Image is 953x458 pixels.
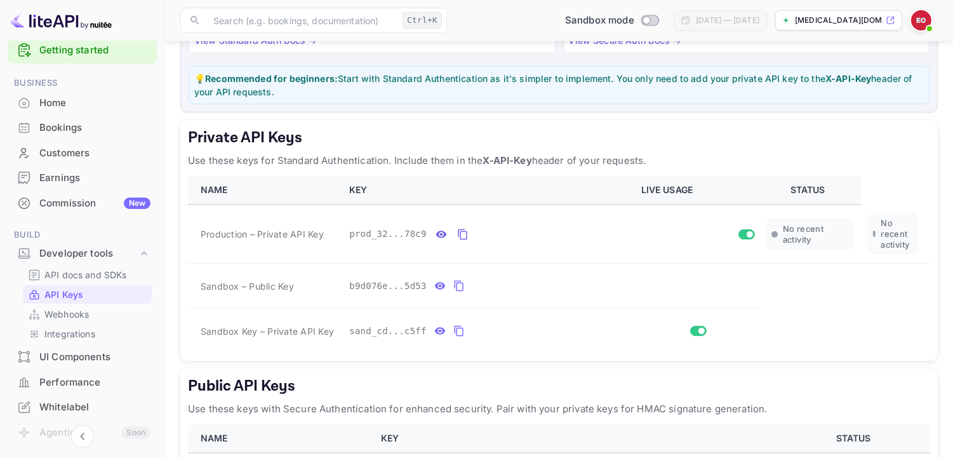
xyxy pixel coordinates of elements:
[39,350,150,365] div: UI Components
[44,288,83,301] p: API Keys
[206,8,397,33] input: Search (e.g. bookings, documentation)
[201,280,294,293] span: Sandbox – Public Key
[8,37,157,64] div: Getting started
[8,166,157,189] a: Earnings
[881,218,913,250] span: No recent activity
[23,305,152,323] div: Webhooks
[23,266,152,284] div: API docs and SDKs
[8,370,157,394] a: Performance
[8,116,157,140] div: Bookings
[39,246,138,261] div: Developer tools
[403,12,442,29] div: Ctrl+K
[28,327,147,340] a: Integrations
[8,370,157,395] div: Performance
[8,141,157,166] div: Customers
[205,73,338,84] strong: Recommended for beginners:
[783,224,849,245] span: No recent activity
[188,376,930,396] h5: Public API Keys
[44,268,127,281] p: API docs and SDKs
[23,285,152,304] div: API Keys
[565,13,634,28] span: Sandbox mode
[39,121,150,135] div: Bookings
[8,166,157,191] div: Earnings
[8,76,157,90] span: Business
[795,15,883,26] p: [MEDICAL_DATA][DOMAIN_NAME]
[342,176,634,205] th: KEY
[201,326,334,337] span: Sandbox Key – Private API Key
[8,191,157,216] div: CommissionNew
[194,72,924,98] p: 💡 Start with Standard Authentication as it's simpler to implement. You only need to add your priv...
[188,401,930,417] p: Use these keys with Secure Authentication for enhanced security. Pair with your private keys for ...
[39,146,150,161] div: Customers
[28,288,147,301] a: API Keys
[560,13,663,28] div: Switch to Production mode
[8,243,157,265] div: Developer tools
[349,280,427,293] span: b9d076e...5d53
[39,400,150,415] div: Whitelabel
[8,228,157,242] span: Build
[696,15,759,26] div: [DATE] — [DATE]
[188,128,930,148] h5: Private API Keys
[759,176,860,205] th: STATUS
[201,227,324,241] span: Production – Private API Key
[8,116,157,139] a: Bookings
[8,191,157,215] a: CommissionNew
[349,325,427,338] span: sand_cd...c5ff
[71,425,94,448] button: Collapse navigation
[188,153,930,168] p: Use these keys for Standard Authentication. Include them in the header of your requests.
[188,424,373,453] th: NAME
[8,345,157,368] a: UI Components
[194,35,317,46] a: View Standard Auth Docs →
[124,198,150,209] div: New
[44,307,89,321] p: Webhooks
[373,424,782,453] th: KEY
[483,154,531,166] strong: X-API-Key
[28,268,147,281] a: API docs and SDKs
[39,43,150,58] a: Getting started
[10,10,112,30] img: LiteAPI logo
[782,424,930,453] th: STATUS
[23,325,152,343] div: Integrations
[39,96,150,111] div: Home
[8,395,157,419] a: Whitelabel
[634,176,760,205] th: LIVE USAGE
[8,395,157,420] div: Whitelabel
[44,327,95,340] p: Integrations
[825,73,871,84] strong: X-API-Key
[8,345,157,370] div: UI Components
[569,35,681,46] a: View Secure Auth Docs →
[28,307,147,321] a: Webhooks
[188,176,342,205] th: NAME
[349,227,427,241] span: prod_32...78c9
[39,375,150,390] div: Performance
[39,196,150,211] div: Commission
[8,91,157,116] div: Home
[39,171,150,185] div: Earnings
[188,176,930,353] table: private api keys table
[8,141,157,165] a: Customers
[911,10,931,30] img: Efezino Ogaga
[8,91,157,114] a: Home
